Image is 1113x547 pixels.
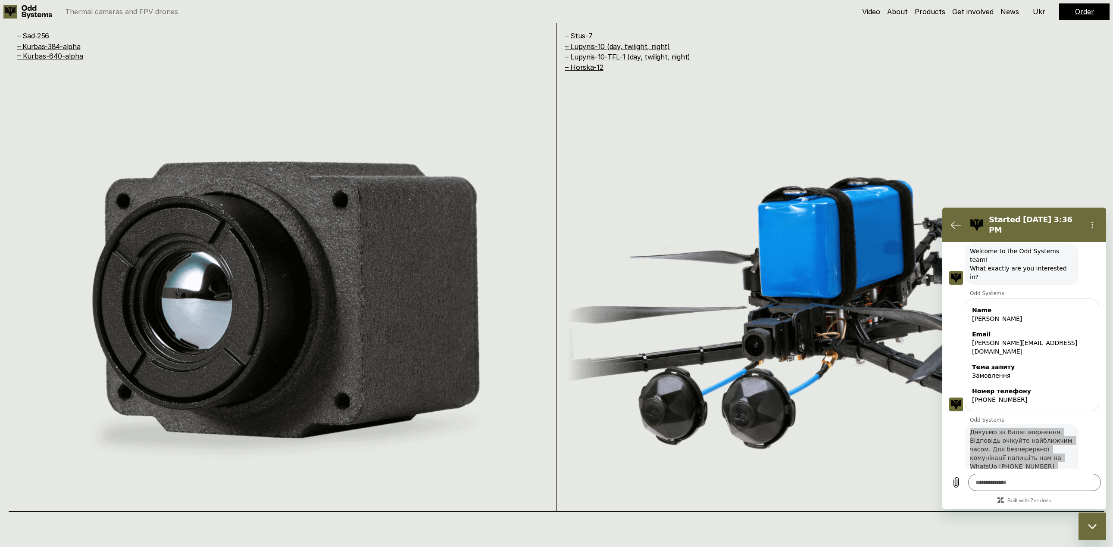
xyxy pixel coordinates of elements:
a: Video [862,7,880,16]
font: Ukr [1033,7,1045,16]
a: – Stus-7 [565,31,592,40]
a: Get involved [952,7,994,16]
a: – Lupynis-10-TFL-1 (day, twilight, night) [565,53,690,61]
a: News [1000,7,1019,16]
a: – Kurbas-640-alpha [17,52,83,60]
a: Products [915,7,945,16]
a: Order [1075,7,1094,16]
iframe: Messaging window [942,208,1106,509]
a: About [887,7,908,16]
a: – Horska-12 [565,63,603,71]
a: – Sad-256 [17,31,49,40]
a: – Kurbas-384-alpha [17,42,80,51]
iframe: Button to launch messaging window, conversation in progress [1079,513,1106,540]
p: Thermal cameras and FPV drones [65,8,178,15]
a: – Lupynis-10 (day, twilight, night) [565,42,670,51]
